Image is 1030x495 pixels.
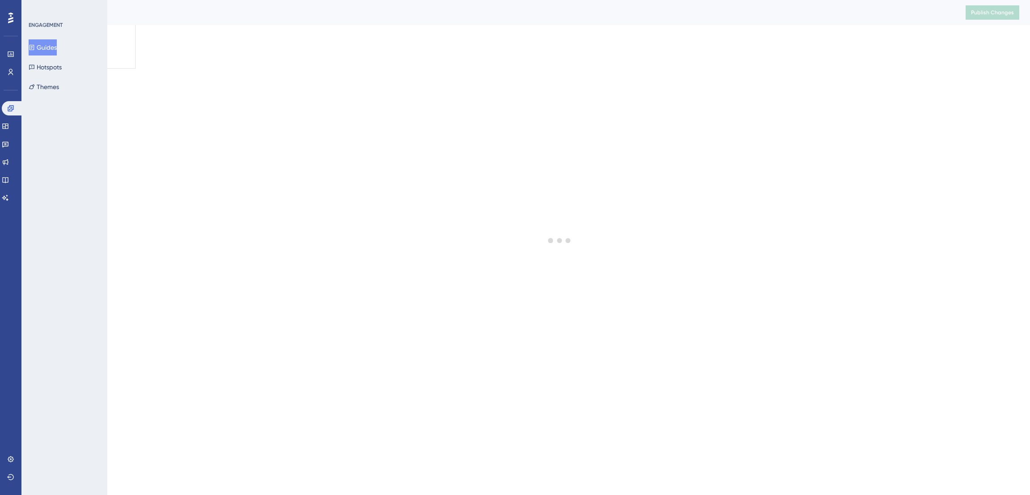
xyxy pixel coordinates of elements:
[29,39,57,55] button: Guides
[29,21,63,29] div: ENGAGEMENT
[966,5,1019,20] button: Publish Changes
[29,79,59,95] button: Themes
[971,9,1014,16] span: Publish Changes
[29,59,62,75] button: Hotspots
